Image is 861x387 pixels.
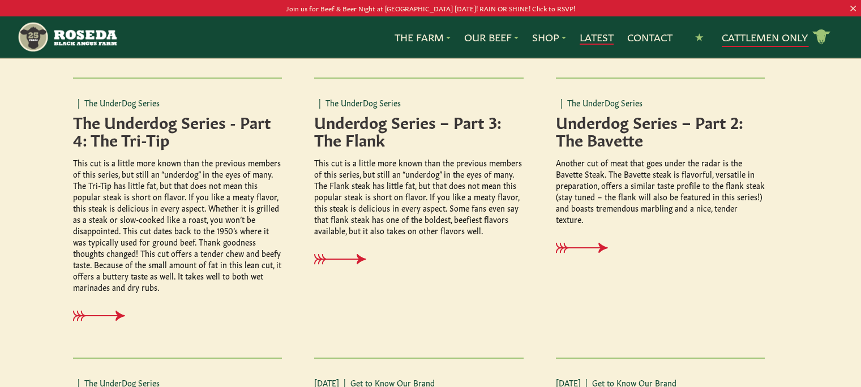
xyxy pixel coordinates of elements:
a: Our Beef [464,30,519,45]
p: This cut is a little more known than the previous members of this series, but still an “underdog”... [314,157,524,236]
span: | [319,97,321,108]
a: |The UnderDog Series The Underdog Series - Part 4: The Tri-Tip This cut is a little more known th... [68,78,310,358]
p: The UnderDog Series [73,97,282,108]
a: |The UnderDog Series Underdog Series – Part 3: The Flank This cut is a little more known than the... [310,78,551,301]
h4: The Underdog Series - Part 4: The Tri-Tip [73,113,282,148]
p: Another cut of meat that goes under the radar is the Bavette Steak. The Bavette steak is flavorfu... [556,157,765,225]
span: | [78,97,80,108]
a: The Farm [395,30,451,45]
h4: Underdog Series – Part 2: The Bavette [556,113,765,148]
nav: Main Navigation [17,16,843,58]
a: Contact [627,30,672,45]
a: Shop [532,30,566,45]
p: The UnderDog Series [556,97,765,108]
p: Join us for Beef & Beer Night at [GEOGRAPHIC_DATA] [DATE]! RAIN OR SHINE! Click to RSVP! [43,2,818,14]
p: The UnderDog Series [314,97,524,108]
a: |The UnderDog Series Underdog Series – Part 2: The Bavette Another cut of meat that goes under th... [551,78,793,290]
h4: Underdog Series – Part 3: The Flank [314,113,524,148]
img: https://roseda.com/wp-content/uploads/2021/05/roseda-25-header.png [17,21,116,53]
p: This cut is a little more known than the previous members of this series, but still an “underdog”... [73,157,282,293]
span: | [560,97,563,108]
a: Cattlemen Only [722,27,830,47]
a: Latest [580,30,614,45]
